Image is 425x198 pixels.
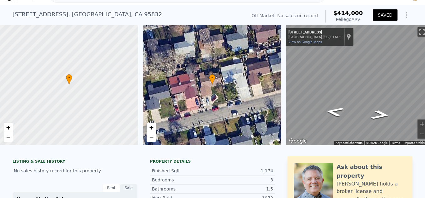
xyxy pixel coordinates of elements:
[147,132,156,142] a: Zoom out
[152,186,212,192] div: Bathrooms
[12,165,137,176] div: No sales history record for this property.
[209,75,215,81] span: •
[288,40,322,44] a: View on Google Maps
[102,184,120,192] div: Rent
[333,16,363,23] div: Pellego ARV
[12,159,137,165] div: LISTING & SALE HISTORY
[212,168,273,174] div: 1,174
[333,10,363,16] span: $414,000
[336,141,362,145] button: Keyboard shortcuts
[150,159,275,164] div: Property details
[149,133,153,141] span: −
[152,168,212,174] div: Finished Sqft
[149,124,153,131] span: +
[391,141,400,145] a: Terms (opens in new tab)
[120,184,137,192] div: Sale
[147,123,156,132] a: Zoom in
[288,35,342,39] div: [GEOGRAPHIC_DATA], [US_STATE]
[6,133,10,141] span: −
[209,74,215,85] div: •
[66,74,72,85] div: •
[287,137,308,145] a: Open this area in Google Maps (opens a new window)
[3,132,13,142] a: Zoom out
[66,75,72,81] span: •
[287,137,308,145] img: Google
[373,9,397,21] button: SAVED
[317,104,352,119] path: Go West, Deerhaven Way
[347,33,351,40] a: Show location on map
[337,163,406,180] div: Ask about this property
[212,186,273,192] div: 1.5
[3,123,13,132] a: Zoom in
[212,177,273,183] div: 3
[12,10,162,19] div: [STREET_ADDRESS] , [GEOGRAPHIC_DATA] , CA 95832
[363,108,398,122] path: Go East, Deerhaven Way
[400,9,412,21] button: Show Options
[288,30,342,35] div: [STREET_ADDRESS]
[6,124,10,131] span: +
[252,13,318,19] div: Off Market. No sales on record
[366,141,387,145] span: © 2025 Google
[152,177,212,183] div: Bedrooms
